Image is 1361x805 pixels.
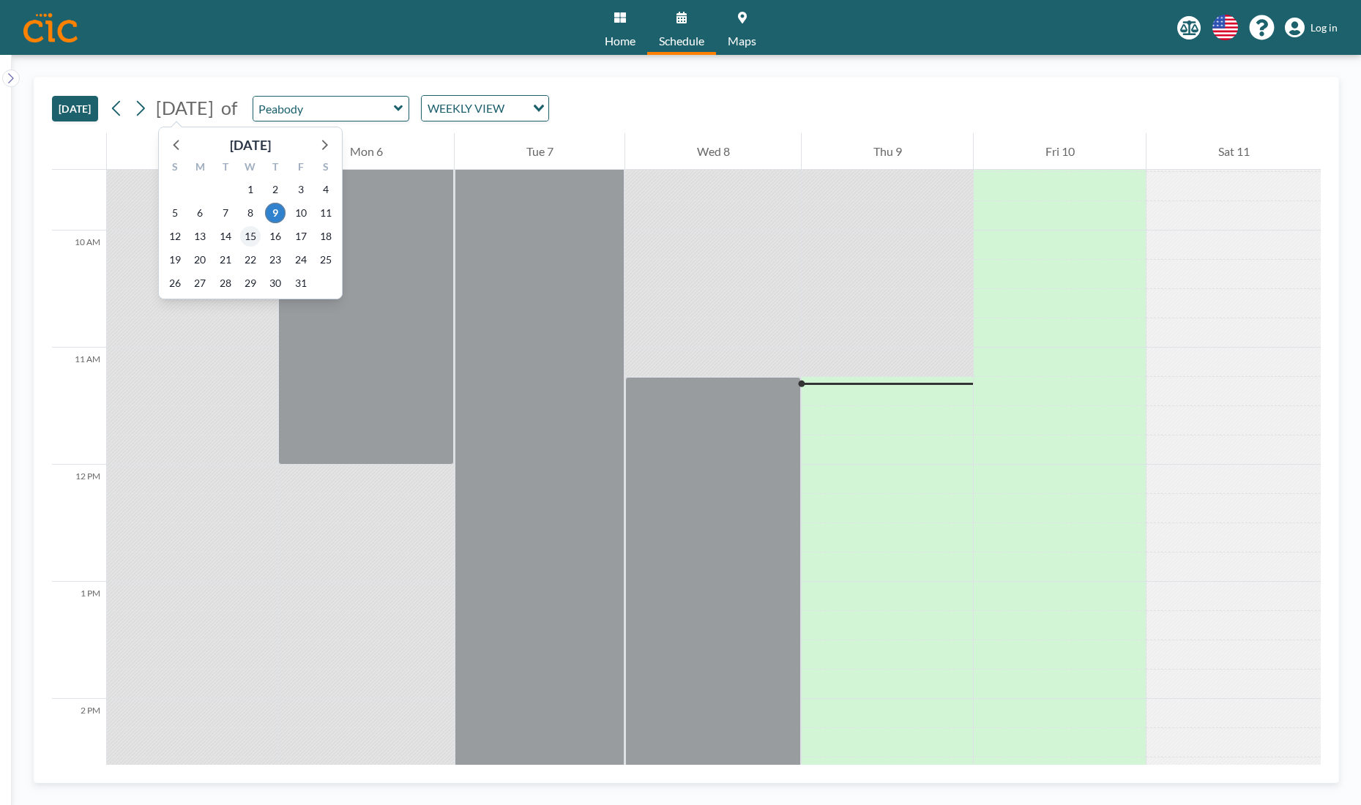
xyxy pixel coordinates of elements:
span: Monday, October 20, 2025 [190,250,210,270]
div: Thu 9 [802,133,973,170]
div: W [238,159,263,178]
span: Tuesday, October 14, 2025 [215,226,236,247]
span: Friday, October 31, 2025 [291,273,311,293]
div: T [263,159,288,178]
span: Wednesday, October 1, 2025 [240,179,261,200]
span: Wednesday, October 29, 2025 [240,273,261,293]
span: Monday, October 27, 2025 [190,273,210,293]
span: Tuesday, October 7, 2025 [215,203,236,223]
span: Wednesday, October 22, 2025 [240,250,261,270]
span: Thursday, October 2, 2025 [265,179,286,200]
input: Peabody [253,97,394,121]
div: Search for option [422,96,548,121]
span: Sunday, October 12, 2025 [165,226,185,247]
span: Saturday, October 4, 2025 [316,179,336,200]
div: F [288,159,313,178]
span: Schedule [659,35,704,47]
span: Sunday, October 26, 2025 [165,273,185,293]
span: Friday, October 3, 2025 [291,179,311,200]
span: Friday, October 24, 2025 [291,250,311,270]
div: T [213,159,238,178]
span: [DATE] [156,97,214,119]
div: [DATE] [230,135,271,155]
span: Friday, October 17, 2025 [291,226,311,247]
span: Monday, October 6, 2025 [190,203,210,223]
span: Tuesday, October 28, 2025 [215,273,236,293]
div: Mon 6 [278,133,454,170]
div: Fri 10 [974,133,1146,170]
span: Tuesday, October 21, 2025 [215,250,236,270]
span: of [221,97,237,119]
span: Friday, October 10, 2025 [291,203,311,223]
div: 11 AM [52,348,106,465]
span: Wednesday, October 8, 2025 [240,203,261,223]
span: Thursday, October 23, 2025 [265,250,286,270]
span: Thursday, October 30, 2025 [265,273,286,293]
div: S [163,159,187,178]
img: organization-logo [23,13,78,42]
span: Thursday, October 9, 2025 [265,203,286,223]
span: Thursday, October 16, 2025 [265,226,286,247]
span: Sunday, October 19, 2025 [165,250,185,270]
span: Monday, October 13, 2025 [190,226,210,247]
span: Saturday, October 11, 2025 [316,203,336,223]
div: 10 AM [52,231,106,348]
input: Search for option [509,99,524,118]
span: Saturday, October 18, 2025 [316,226,336,247]
span: Maps [728,35,756,47]
div: M [187,159,212,178]
div: 9 AM [52,113,106,231]
div: Tue 7 [455,133,624,170]
span: Home [605,35,635,47]
div: Wed 8 [625,133,801,170]
span: Saturday, October 25, 2025 [316,250,336,270]
span: Wednesday, October 15, 2025 [240,226,261,247]
div: Sun 5 [107,133,277,170]
span: Log in [1310,21,1338,34]
div: 1 PM [52,582,106,699]
a: Log in [1285,18,1338,38]
div: S [313,159,338,178]
span: WEEKLY VIEW [425,99,507,118]
span: Sunday, October 5, 2025 [165,203,185,223]
button: [DATE] [52,96,98,121]
div: Sat 11 [1146,133,1321,170]
div: 12 PM [52,465,106,582]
